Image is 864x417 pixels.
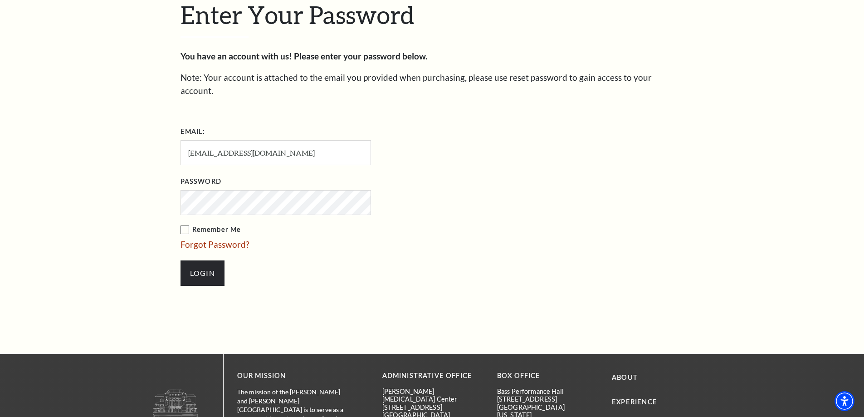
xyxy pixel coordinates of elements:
[181,51,292,61] strong: You have an account with us!
[181,224,462,235] label: Remember Me
[835,391,854,411] div: Accessibility Menu
[181,71,684,97] p: Note: Your account is attached to the email you provided when purchasing, please use reset passwo...
[497,395,598,403] p: [STREET_ADDRESS]
[181,140,371,165] input: Required
[237,370,351,382] p: OUR MISSION
[382,403,483,411] p: [STREET_ADDRESS]
[382,388,483,403] p: [PERSON_NAME][MEDICAL_DATA] Center
[181,126,205,137] label: Email:
[382,370,483,382] p: Administrative Office
[497,388,598,395] p: Bass Performance Hall
[181,260,225,286] input: Submit button
[497,370,598,382] p: BOX OFFICE
[612,373,638,381] a: About
[294,51,427,61] strong: Please enter your password below.
[612,398,657,406] a: Experience
[181,239,249,250] a: Forgot Password?
[181,176,221,187] label: Password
